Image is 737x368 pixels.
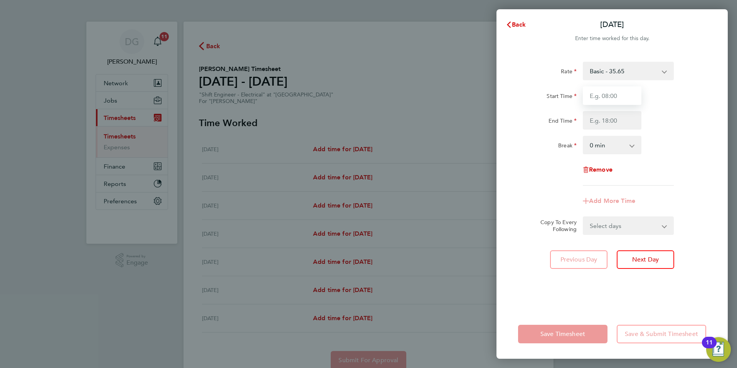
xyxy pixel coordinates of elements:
[617,250,674,269] button: Next Day
[600,19,624,30] p: [DATE]
[706,343,713,353] div: 11
[706,337,731,362] button: Open Resource Center, 11 new notifications
[498,17,534,32] button: Back
[561,68,577,77] label: Rate
[583,167,612,173] button: Remove
[549,117,577,127] label: End Time
[583,86,641,105] input: E.g. 08:00
[589,166,612,173] span: Remove
[496,34,728,43] div: Enter time worked for this day.
[534,219,577,233] label: Copy To Every Following
[632,256,659,263] span: Next Day
[558,142,577,151] label: Break
[547,93,577,102] label: Start Time
[583,111,641,130] input: E.g. 18:00
[512,21,526,28] span: Back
